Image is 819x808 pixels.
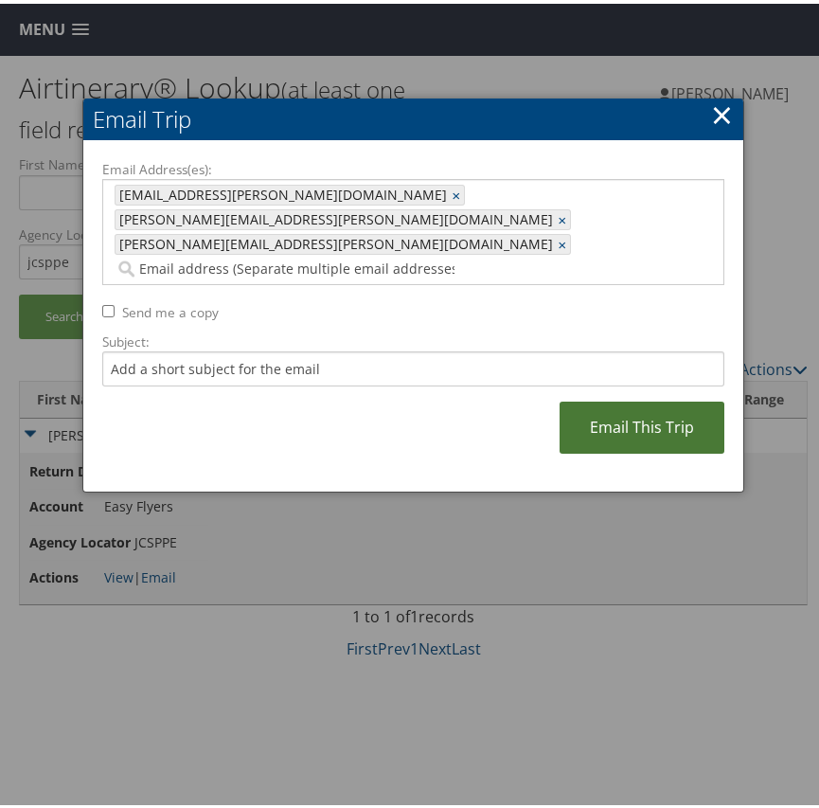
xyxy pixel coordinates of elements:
span: [PERSON_NAME][EMAIL_ADDRESS][PERSON_NAME][DOMAIN_NAME] [116,231,553,250]
span: [PERSON_NAME][EMAIL_ADDRESS][PERSON_NAME][DOMAIN_NAME] [116,206,553,225]
a: × [711,92,733,130]
label: Send me a copy [122,299,219,318]
input: Email address (Separate multiple email addresses with commas) [115,256,468,275]
a: × [452,182,464,201]
label: Subject: [102,329,723,348]
h2: Email Trip [83,95,742,136]
input: Add a short subject for the email [102,348,723,383]
a: Email This Trip [560,398,724,450]
a: × [558,206,570,225]
span: [EMAIL_ADDRESS][PERSON_NAME][DOMAIN_NAME] [116,182,447,201]
label: Email Address(es): [102,156,723,175]
a: × [558,231,570,250]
